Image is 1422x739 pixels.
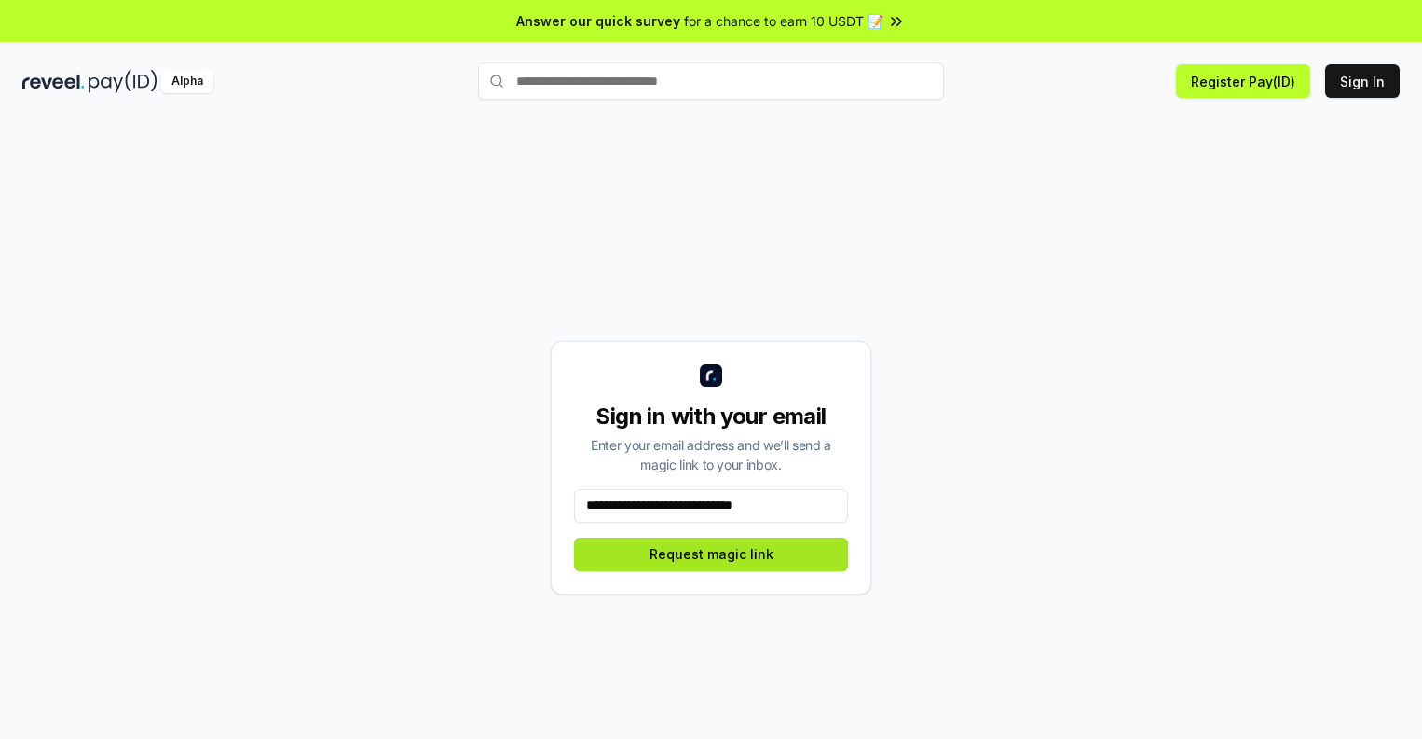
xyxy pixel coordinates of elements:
button: Sign In [1325,64,1400,98]
img: reveel_dark [22,70,85,93]
span: Answer our quick survey [516,11,680,31]
div: Alpha [161,70,213,93]
img: logo_small [700,364,722,387]
span: for a chance to earn 10 USDT 📝 [684,11,883,31]
div: Sign in with your email [574,402,848,431]
div: Enter your email address and we’ll send a magic link to your inbox. [574,435,848,474]
button: Register Pay(ID) [1176,64,1310,98]
img: pay_id [89,70,157,93]
button: Request magic link [574,538,848,571]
